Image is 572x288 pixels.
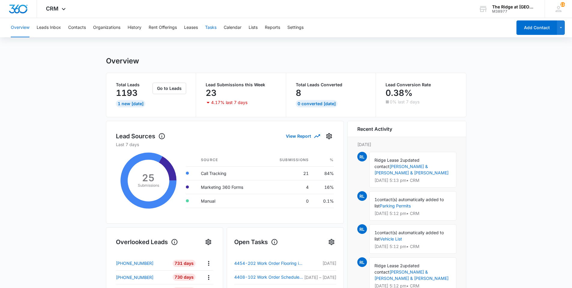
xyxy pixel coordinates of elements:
button: Tasks [205,18,216,37]
button: Lists [249,18,258,37]
a: Go to Leads [153,86,186,91]
h1: Open Tasks [234,237,278,247]
button: Actions [204,259,213,268]
button: Calendar [224,18,241,37]
p: [DATE] – [DATE] [304,274,336,280]
p: Lead Conversion Rate [386,83,456,87]
p: Lead Submissions this Week [206,83,276,87]
button: Overview [11,18,29,37]
div: 730 Days [173,274,195,281]
p: [DATE] [357,141,456,148]
td: 4 [263,180,313,194]
a: [PHONE_NUMBER] [116,260,168,266]
div: account name [492,5,536,9]
p: Total Leads Converted [296,83,366,87]
p: Last 7 days [116,141,334,148]
p: [DATE] 5:13 pm • CRM [374,178,451,182]
button: Contacts [68,18,86,37]
span: RL [357,224,367,234]
p: [DATE] [304,260,336,266]
span: Ridge Lease 2 [374,263,403,268]
a: 4454-202 Work Order Flooring in kitchen ILG? [234,260,304,267]
td: Call Tracking [196,166,263,180]
p: 8 [296,88,301,98]
button: Settings [204,237,213,247]
button: Go to Leads [153,83,186,94]
button: Rent Offerings [149,18,177,37]
span: Ridge Lease 2 [374,158,403,163]
button: Settings [287,18,304,37]
h1: Overlooked Leads [116,237,178,247]
p: 0.38% [386,88,413,98]
div: account id [492,9,536,14]
td: 21 [263,166,313,180]
button: Actions [204,273,213,282]
button: Settings [327,237,336,247]
button: Reports [265,18,280,37]
button: View Report [286,131,319,141]
p: 0% last 7 days [390,100,419,104]
p: 1193 [116,88,138,98]
div: notifications count [560,2,565,7]
span: RL [357,152,367,161]
button: Add Contact [516,20,557,35]
span: RL [357,191,367,201]
button: Settings [324,131,334,141]
button: Organizations [93,18,120,37]
a: Parking Permits [380,203,411,208]
div: 731 Days [173,260,195,267]
span: 1 [374,230,377,235]
a: 4408-102 Work Order Scheduled [PERSON_NAME] [234,274,304,281]
td: Marketing 360 Forms [196,180,263,194]
span: CRM [46,5,59,12]
a: [PHONE_NUMBER] [116,274,168,280]
p: [DATE] 5:12 pm • CRM [374,284,451,288]
p: 4.17% last 7 days [211,100,247,105]
button: Leads Inbox [37,18,61,37]
th: Source [196,154,263,167]
p: [PHONE_NUMBER] [116,274,153,280]
td: Manual [196,194,263,208]
span: RL [357,257,367,267]
td: 84% [313,166,334,180]
p: [DATE] 5:12 pm • CRM [374,211,451,216]
p: [PHONE_NUMBER] [116,260,153,266]
a: [PERSON_NAME] & [PERSON_NAME] & [PERSON_NAME] [374,269,449,281]
h6: Recent Activity [357,125,392,133]
a: [PERSON_NAME] & [PERSON_NAME] & [PERSON_NAME] [374,164,449,175]
h1: Overview [106,57,139,66]
td: 0 [263,194,313,208]
span: 1 [374,197,377,202]
span: contact(s) automatically added to list [374,197,444,208]
p: 23 [206,88,216,98]
th: % [313,154,334,167]
td: 0.1% [313,194,334,208]
button: History [128,18,141,37]
th: Submissions [263,154,313,167]
p: Total Leads [116,83,152,87]
div: 0 Converted [DATE] [296,100,337,107]
span: contact(s) automatically added to list [374,230,444,241]
p: [DATE] 5:12 pm • CRM [374,244,451,249]
div: 1 New [DATE] [116,100,145,107]
td: 16% [313,180,334,194]
button: Leases [184,18,198,37]
a: Vehicle List [380,236,402,241]
h1: Lead Sources [116,132,165,141]
span: 116 [560,2,565,7]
